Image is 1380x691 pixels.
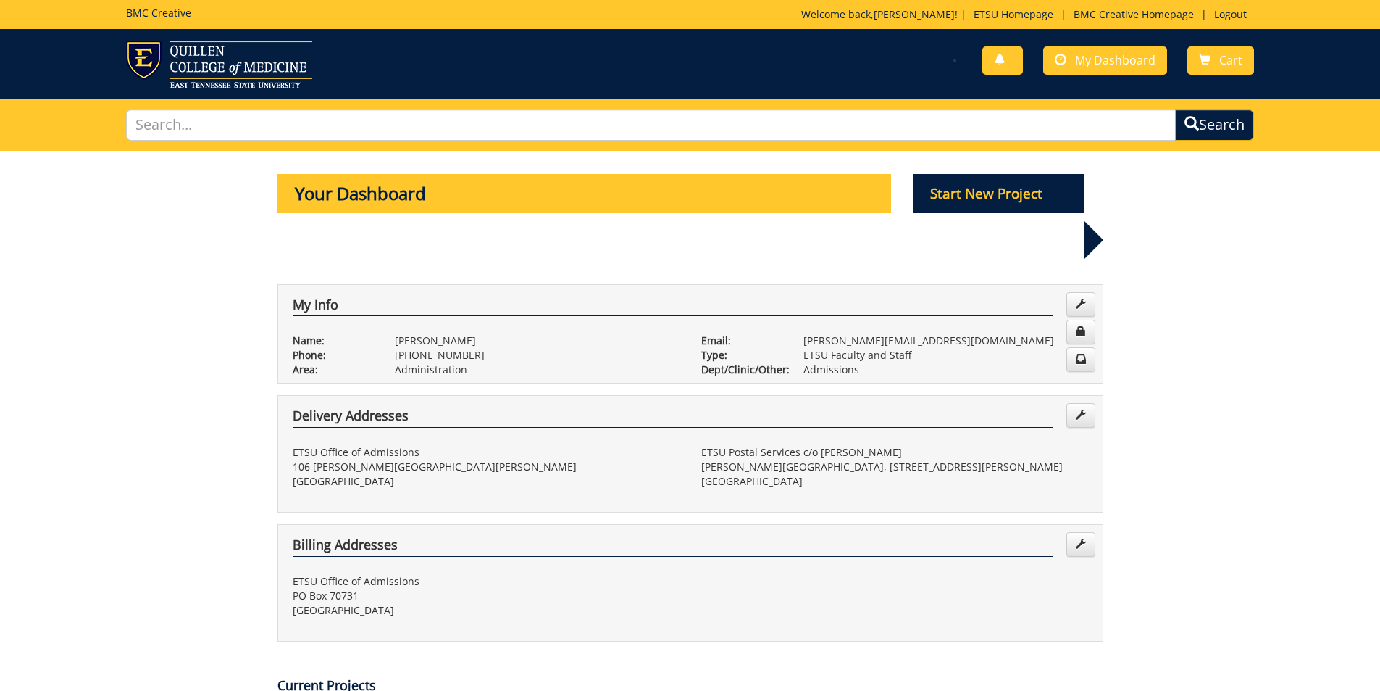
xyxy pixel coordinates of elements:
[126,109,1176,141] input: Search...
[874,7,955,21] a: [PERSON_NAME]
[803,363,1088,377] p: Admissions
[293,474,679,489] p: [GEOGRAPHIC_DATA]
[701,474,1088,489] p: [GEOGRAPHIC_DATA]
[293,363,373,377] p: Area:
[126,7,191,18] h5: BMC Creative
[1066,347,1095,372] a: Change Communication Preferences
[293,445,679,460] p: ETSU Office of Admissions
[913,174,1084,213] p: Start New Project
[1175,109,1254,141] button: Search
[293,574,679,589] p: ETSU Office of Admissions
[801,7,1254,22] p: Welcome back, ! | | |
[395,363,679,377] p: Administration
[803,334,1088,348] p: [PERSON_NAME][EMAIL_ADDRESS][DOMAIN_NAME]
[1219,52,1242,68] span: Cart
[701,460,1088,474] p: [PERSON_NAME][GEOGRAPHIC_DATA], [STREET_ADDRESS][PERSON_NAME]
[293,409,1053,428] h4: Delivery Addresses
[1066,403,1095,428] a: Edit Addresses
[1066,7,1201,21] a: BMC Creative Homepage
[277,174,892,213] p: Your Dashboard
[803,348,1088,363] p: ETSU Faculty and Staff
[913,188,1084,202] a: Start New Project
[1207,7,1254,21] a: Logout
[126,41,312,88] img: ETSU logo
[701,348,782,363] p: Type:
[701,363,782,377] p: Dept/Clinic/Other:
[701,445,1088,460] p: ETSU Postal Services c/o [PERSON_NAME]
[395,348,679,363] p: [PHONE_NUMBER]
[395,334,679,348] p: [PERSON_NAME]
[293,589,679,603] p: PO Box 70731
[701,334,782,348] p: Email:
[1187,46,1254,75] a: Cart
[1075,52,1155,68] span: My Dashboard
[293,348,373,363] p: Phone:
[966,7,1061,21] a: ETSU Homepage
[293,603,679,618] p: [GEOGRAPHIC_DATA]
[1066,292,1095,317] a: Edit Info
[1066,532,1095,557] a: Edit Addresses
[293,298,1053,317] h4: My Info
[293,334,373,348] p: Name:
[1043,46,1167,75] a: My Dashboard
[293,538,1053,557] h4: Billing Addresses
[1066,320,1095,344] a: Change Password
[293,460,679,474] p: 106 [PERSON_NAME][GEOGRAPHIC_DATA][PERSON_NAME]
